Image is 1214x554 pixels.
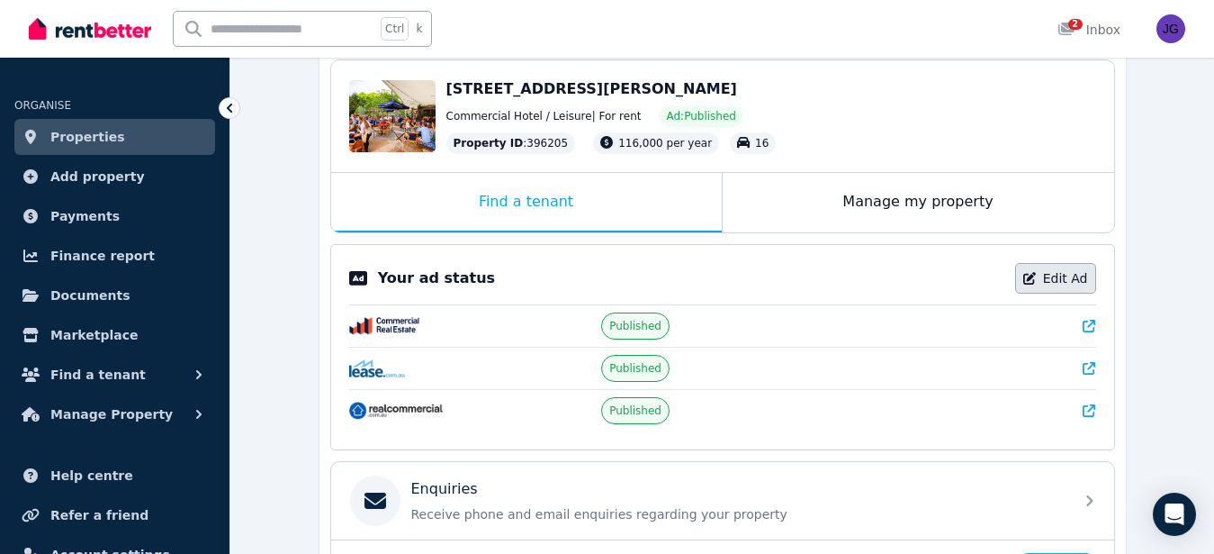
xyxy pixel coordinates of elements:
[446,80,737,97] span: [STREET_ADDRESS][PERSON_NAME]
[1015,263,1096,294] a: Edit Ad
[1156,14,1185,43] img: John Garnsworthy
[349,402,443,420] img: RealCommercial.com.au
[609,319,661,333] span: Published
[50,364,146,386] span: Find a tenant
[50,285,130,306] span: Documents
[331,173,722,232] div: Find a tenant
[1153,493,1196,536] div: Open Intercom Messenger
[50,245,155,267] span: Finance report
[29,15,151,42] img: RentBetter
[723,173,1114,232] div: Manage my property
[666,109,735,123] span: Ad: Published
[609,404,661,418] span: Published
[14,277,215,313] a: Documents
[454,136,524,150] span: Property ID
[50,404,173,425] span: Manage Property
[1057,21,1120,39] div: Inbox
[1068,19,1083,30] span: 2
[609,361,661,376] span: Published
[349,317,420,335] img: CommercialRealEstate.com.au
[416,22,422,36] span: k
[50,126,125,148] span: Properties
[14,396,215,432] button: Manage Property
[446,132,576,154] div: : 396205
[411,505,1063,523] p: Receive phone and email enquiries regarding your property
[14,99,71,112] span: ORGANISE
[14,238,215,274] a: Finance report
[349,359,406,377] img: Lease.com.au
[618,137,712,150] span: 116,000 per year
[14,119,215,155] a: Properties
[14,497,215,533] a: Refer a friend
[14,159,215,195] a: Add property
[381,17,409,41] span: Ctrl
[331,462,1114,540] a: EnquiriesReceive phone and email enquiries regarding your property
[14,198,215,234] a: Payments
[50,324,138,346] span: Marketplace
[14,458,215,494] a: Help centre
[378,268,495,289] p: Your ad status
[411,478,478,500] p: Enquiries
[14,317,215,353] a: Marketplace
[446,109,642,123] span: Commercial Hotel / Leisure | For rent
[14,357,215,393] button: Find a tenant
[50,166,145,187] span: Add property
[50,465,133,486] span: Help centre
[50,205,120,227] span: Payments
[50,504,148,526] span: Refer a friend
[755,137,769,150] span: 16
